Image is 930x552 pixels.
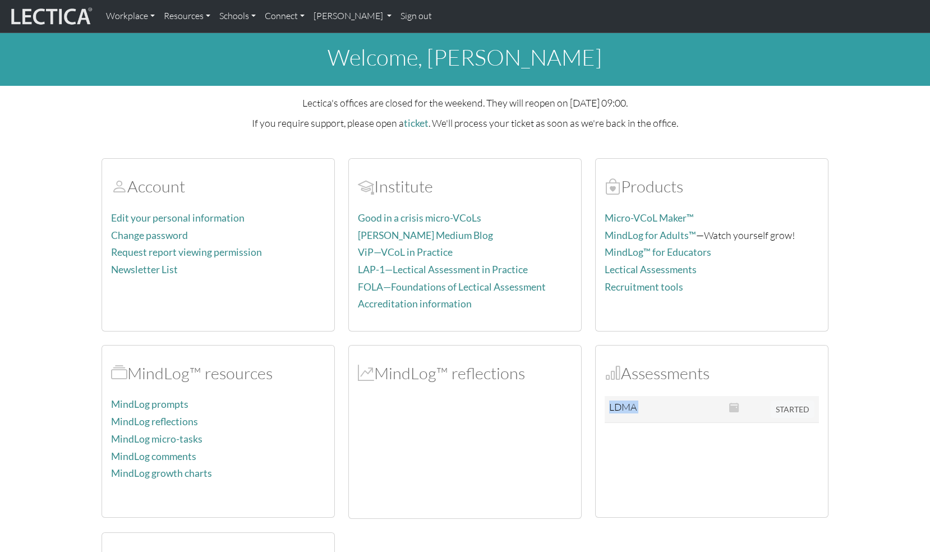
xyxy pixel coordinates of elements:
[111,264,178,275] a: Newsletter List
[605,229,696,241] a: MindLog for Adults™
[605,176,621,196] span: Products
[111,364,325,383] h2: MindLog™ resources
[102,115,828,131] p: If you require support, please open a . We'll process your ticket as soon as we're back in the of...
[605,364,819,383] h2: Assessments
[358,264,528,275] a: LAP-1—Lectical Assessment in Practice
[605,396,652,423] td: LDMA
[8,6,93,27] img: lecticalive
[605,227,819,243] p: —Watch yourself grow!
[102,4,159,28] a: Workplace
[358,212,481,224] a: Good in a crisis micro-VCoLs
[111,229,188,241] a: Change password
[605,363,621,383] span: Assessments
[111,467,212,479] a: MindLog growth charts
[111,246,262,258] a: Request report viewing permission
[111,450,196,462] a: MindLog comments
[111,398,188,410] a: MindLog prompts
[358,177,572,196] h2: Institute
[605,281,683,293] a: Recruitment tools
[358,298,472,310] a: Accreditation information
[358,246,453,258] a: ViP—VCoL in Practice
[111,212,245,224] a: Edit your personal information
[358,363,374,383] span: MindLog
[358,229,493,241] a: [PERSON_NAME] Medium Blog
[309,4,396,28] a: [PERSON_NAME]
[396,4,436,28] a: Sign out
[102,95,828,111] p: Lectica's offices are closed for the weekend. They will reopen on [DATE] 09:00.
[605,177,819,196] h2: Products
[605,264,697,275] a: Lectical Assessments
[111,416,198,427] a: MindLog reflections
[605,212,694,224] a: Micro-VCoL Maker™
[159,4,215,28] a: Resources
[358,364,572,383] h2: MindLog™ reflections
[111,176,127,196] span: Account
[215,4,260,28] a: Schools
[111,363,127,383] span: MindLog™ resources
[404,117,429,129] a: ticket
[605,246,711,258] a: MindLog™ for Educators
[729,401,739,413] span: This Assessment closed on: 2025-08-15 17:00
[111,433,202,445] a: MindLog micro-tasks
[260,4,309,28] a: Connect
[358,176,374,196] span: Account
[358,281,546,293] a: FOLA—Foundations of Lectical Assessment
[111,177,325,196] h2: Account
